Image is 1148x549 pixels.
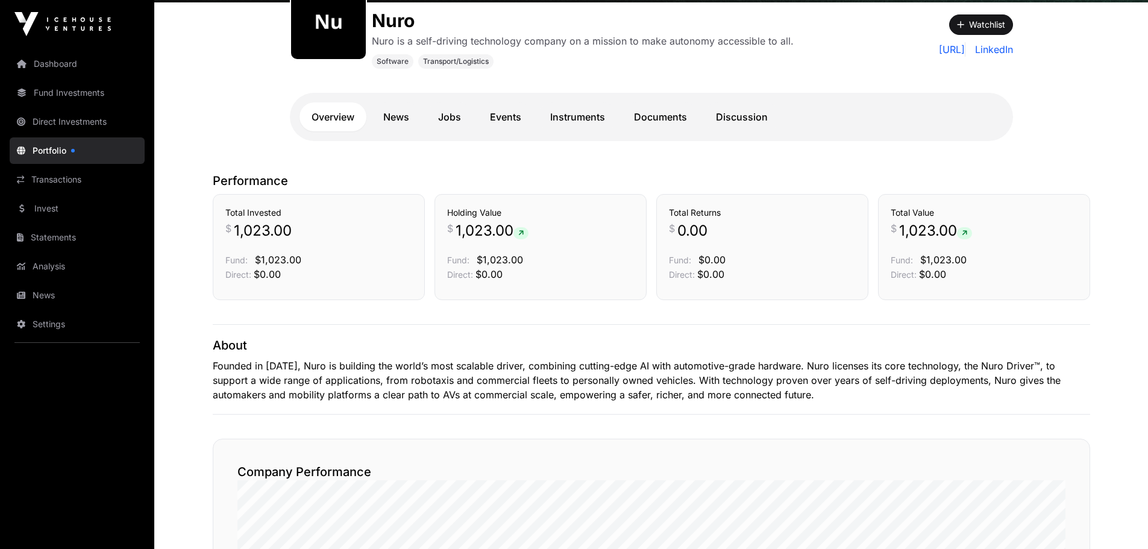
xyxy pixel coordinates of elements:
[669,207,856,219] h3: Total Returns
[447,221,453,236] span: $
[10,253,145,280] a: Analysis
[10,195,145,222] a: Invest
[225,221,231,236] span: $
[372,10,794,31] h1: Nuro
[10,282,145,309] a: News
[300,102,1003,131] nav: Tabs
[891,207,1077,219] h3: Total Value
[698,254,726,266] span: $0.00
[254,268,281,280] span: $0.00
[447,207,634,219] h3: Holding Value
[447,255,469,265] span: Fund:
[10,137,145,164] a: Portfolio
[234,221,292,240] span: 1,023.00
[10,311,145,337] a: Settings
[478,102,533,131] a: Events
[669,269,695,280] span: Direct:
[939,42,965,57] a: [URL]
[622,102,699,131] a: Documents
[10,224,145,251] a: Statements
[371,102,421,131] a: News
[300,102,366,131] a: Overview
[949,14,1013,35] button: Watchlist
[377,57,409,66] span: Software
[899,221,972,240] span: 1,023.00
[426,102,473,131] a: Jobs
[891,255,913,265] span: Fund:
[891,269,917,280] span: Direct:
[920,254,967,266] span: $1,023.00
[704,102,780,131] a: Discussion
[10,51,145,77] a: Dashboard
[677,221,707,240] span: 0.00
[225,255,248,265] span: Fund:
[213,172,1090,189] p: Performance
[255,254,301,266] span: $1,023.00
[213,337,1090,354] p: About
[10,166,145,193] a: Transactions
[669,255,691,265] span: Fund:
[10,80,145,106] a: Fund Investments
[10,108,145,135] a: Direct Investments
[225,207,412,219] h3: Total Invested
[697,268,724,280] span: $0.00
[970,42,1013,57] a: LinkedIn
[237,463,1065,480] h2: Company Performance
[1088,491,1148,549] iframe: Chat Widget
[213,359,1090,402] p: Founded in [DATE], Nuro is building the world’s most scalable driver, combining cutting-edge AI w...
[423,57,489,66] span: Transport/Logistics
[225,269,251,280] span: Direct:
[456,221,529,240] span: 1,023.00
[669,221,675,236] span: $
[447,269,473,280] span: Direct:
[477,254,523,266] span: $1,023.00
[475,268,503,280] span: $0.00
[891,221,897,236] span: $
[14,12,111,36] img: Icehouse Ventures Logo
[919,268,946,280] span: $0.00
[372,34,794,48] p: Nuro is a self-driving technology company on a mission to make autonomy accessible to all.
[538,102,617,131] a: Instruments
